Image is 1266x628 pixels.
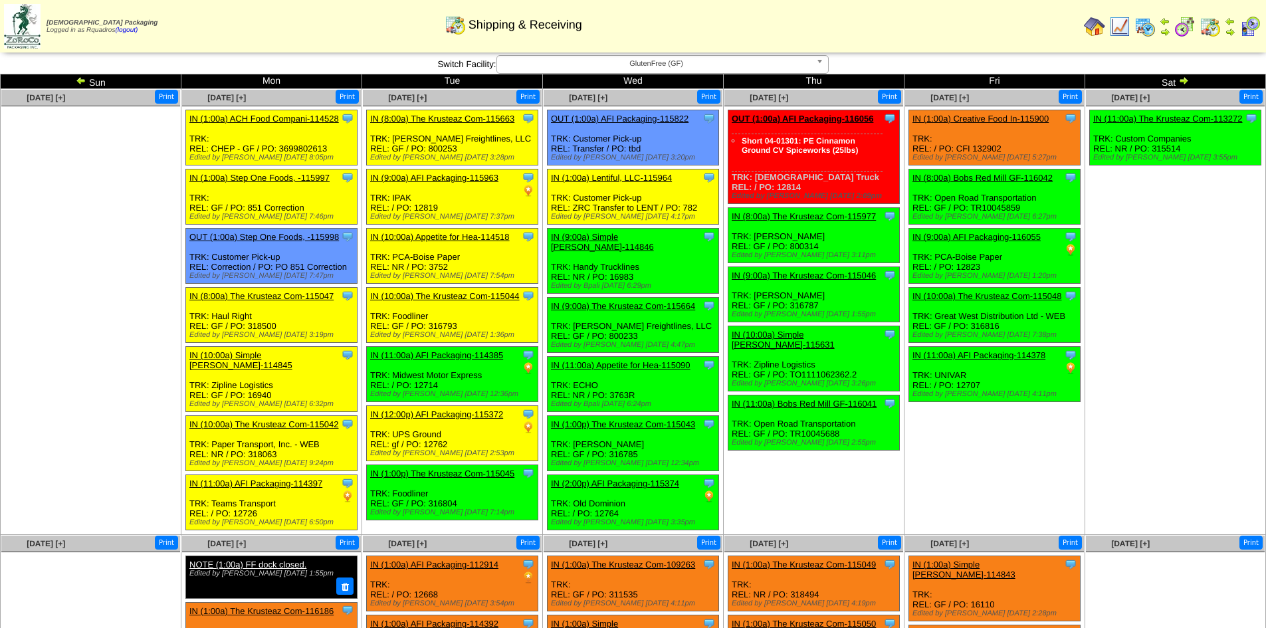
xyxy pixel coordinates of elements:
a: IN (1:00p) The Krusteaz Com-115043 [551,419,695,429]
div: TRK: REL: CHEP - GF / PO: 3699802613 [186,110,358,165]
div: Edited by [PERSON_NAME] [DATE] 1:55pm [189,570,350,577]
div: Edited by [PERSON_NAME] [DATE] 3:20pm [551,154,718,161]
img: PO [522,571,535,584]
a: IN (9:00a) The Krusteaz Com-115664 [551,301,695,311]
img: calendarinout.gif [445,14,466,35]
a: IN (9:00a) AFI Packaging-115963 [370,173,498,183]
img: Tooltip [341,417,354,431]
img: PO [522,362,535,375]
a: [DATE] [+] [750,93,788,102]
img: Tooltip [341,476,354,490]
img: Tooltip [522,348,535,362]
div: Edited by [PERSON_NAME] [DATE] 12:36pm [370,390,538,398]
button: Delete Note [336,577,354,595]
div: TRK: Custom Companies REL: NR / PO: 315514 [1090,110,1261,165]
div: TRK: Paper Transport, Inc. - WEB REL: NR / PO: 318063 [186,416,358,471]
a: IN (10:00a) Simple [PERSON_NAME]-115631 [732,330,835,350]
div: Edited by [PERSON_NAME] [DATE] 6:27pm [912,213,1080,221]
div: TRK: Teams Transport REL: / PO: 12726 [186,475,358,530]
a: IN (10:00a) The Krusteaz Com-115044 [370,291,520,301]
div: TRK: Customer Pick-up REL: Transfer / PO: tbd [548,110,719,165]
a: IN (2:00p) AFI Packaging-115374 [551,478,679,488]
a: IN (8:00a) Bobs Red Mill GF-116042 [912,173,1053,183]
img: Tooltip [522,407,535,421]
button: Print [1239,90,1263,104]
div: Edited by [PERSON_NAME] [DATE] 3:54pm [370,599,538,607]
div: TRK: Foodliner REL: GF / PO: 316804 [367,465,538,520]
button: Print [1059,536,1082,550]
button: Print [155,536,178,550]
a: [DATE] [+] [207,93,246,102]
img: PO [702,490,716,503]
span: [DATE] [+] [388,539,427,548]
button: Print [336,90,359,104]
div: TRK: REL: NR / PO: 318494 [728,556,900,611]
span: Logged in as Rquadros [47,19,158,34]
img: Tooltip [341,112,354,125]
span: Shipping & Receiving [469,18,582,32]
div: TRK: Haul Right REL: GF / PO: 318500 [186,288,358,343]
img: Tooltip [702,299,716,312]
img: calendarprod.gif [1134,16,1156,37]
div: TRK: PCA-Boise Paper REL: / PO: 12823 [909,229,1081,284]
a: [DATE] [+] [388,93,427,102]
a: IN (9:00a) Simple [PERSON_NAME]-114846 [551,232,654,252]
a: IN (1:00a) The Krusteaz Com-116186 [189,606,334,616]
button: Print [516,90,540,104]
img: Tooltip [883,268,897,282]
a: [DATE] [+] [27,539,65,548]
a: [DATE] [+] [569,539,607,548]
div: TRK: UNIVAR REL: / PO: 12707 [909,347,1081,402]
a: IN (11:00a) Appetite for Hea-115090 [551,360,690,370]
a: [DATE] [+] [930,539,969,548]
div: TRK: [PERSON_NAME] REL: GF / PO: 316787 [728,267,900,322]
div: Edited by [PERSON_NAME] [DATE] 4:47pm [551,341,718,349]
div: TRK: Zipline Logistics REL: GF / PO: TO1111062362.2 [728,326,900,391]
div: TRK: Old Dominion REL: / PO: 12764 [548,475,719,530]
div: Edited by [PERSON_NAME] [DATE] 4:19pm [732,599,899,607]
img: Tooltip [341,603,354,617]
div: TRK: Open Road Transportation REL: GF / PO: TR10045859 [909,169,1081,225]
div: TRK: Great West Distribution Ltd - WEB REL: GF / PO: 316816 [909,288,1081,343]
div: TRK: UPS Ground REL: gf / PO: 12762 [367,406,538,461]
div: TRK: REL: / PO: CFI 132902 [909,110,1081,165]
a: OUT (1:00a) AFI Packaging-115822 [551,114,688,124]
button: Print [697,536,720,550]
a: [DATE] [+] [930,93,969,102]
div: TRK: Handy Trucklines REL: NR / PO: 16983 [548,229,719,294]
img: Tooltip [883,558,897,571]
img: Tooltip [1245,112,1258,125]
div: TRK: Customer Pick-up REL: Correction / PO: PO 851 Correction [186,229,358,284]
img: Tooltip [1064,558,1077,571]
div: TRK: Open Road Transportation REL: GF / PO: TR10045688 [728,395,900,451]
a: IN (1:00a) AFI Packaging-112914 [370,560,498,570]
button: Print [697,90,720,104]
a: [DATE] [+] [750,539,788,548]
span: [DATE] [+] [1111,93,1150,102]
img: Tooltip [883,209,897,223]
img: calendarblend.gif [1174,16,1196,37]
img: Tooltip [522,289,535,302]
div: Edited by [PERSON_NAME] [DATE] 2:09pm [732,192,899,200]
td: Fri [904,74,1085,89]
div: Edited by [PERSON_NAME] [DATE] 3:55pm [1093,154,1261,161]
img: Tooltip [522,230,535,243]
div: Edited by [PERSON_NAME] [DATE] 7:14pm [370,508,538,516]
div: TRK: [DEMOGRAPHIC_DATA] Truck REL: / PO: 12814 [728,110,900,204]
a: IN (10:00a) Simple [PERSON_NAME]-114845 [189,350,292,370]
img: Tooltip [1064,171,1077,184]
a: (logout) [115,27,138,34]
button: Print [155,90,178,104]
div: TRK: [PERSON_NAME] Freightlines, LLC REL: GF / PO: 800233 [548,298,719,353]
button: Print [878,536,901,550]
div: Edited by [PERSON_NAME] [DATE] 7:38pm [912,331,1080,339]
a: [DATE] [+] [27,93,65,102]
a: IN (1:00a) Step One Foods, -115997 [189,173,330,183]
a: IN (10:00a) The Krusteaz Com-115042 [189,419,339,429]
td: Mon [181,74,362,89]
